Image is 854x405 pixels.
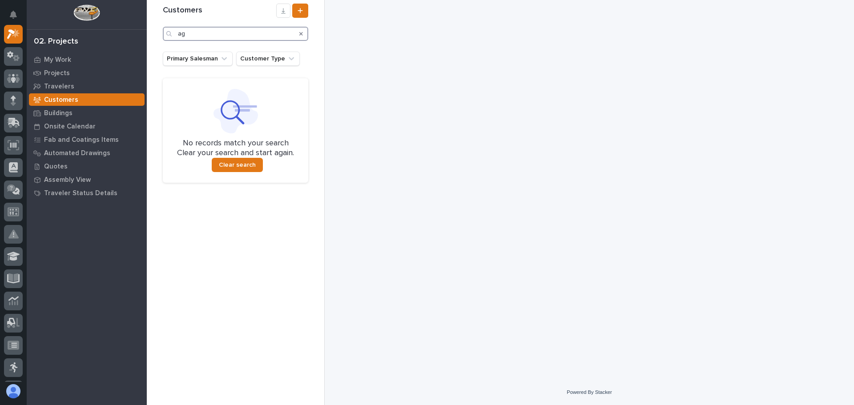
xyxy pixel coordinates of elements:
[27,173,147,186] a: Assembly View
[44,56,71,64] p: My Work
[27,146,147,160] a: Automated Drawings
[34,37,78,47] div: 02. Projects
[163,52,233,66] button: Primary Salesman
[44,176,91,184] p: Assembly View
[4,5,23,24] button: Notifications
[27,80,147,93] a: Travelers
[27,186,147,200] a: Traveler Status Details
[27,106,147,120] a: Buildings
[27,120,147,133] a: Onsite Calendar
[44,189,117,197] p: Traveler Status Details
[4,382,23,401] button: users-avatar
[163,27,308,41] input: Search
[173,139,298,148] p: No records match your search
[177,148,294,158] p: Clear your search and start again.
[73,4,100,21] img: Workspace Logo
[27,53,147,66] a: My Work
[212,158,263,172] button: Clear search
[27,66,147,80] a: Projects
[44,123,96,131] p: Onsite Calendar
[27,93,147,106] a: Customers
[27,160,147,173] a: Quotes
[163,6,276,16] h1: Customers
[236,52,300,66] button: Customer Type
[567,389,612,395] a: Powered By Stacker
[11,11,23,25] div: Notifications
[27,133,147,146] a: Fab and Coatings Items
[44,96,78,104] p: Customers
[44,136,119,144] p: Fab and Coatings Items
[44,149,110,157] p: Automated Drawings
[44,163,68,171] p: Quotes
[44,83,74,91] p: Travelers
[219,161,256,169] span: Clear search
[44,69,70,77] p: Projects
[44,109,73,117] p: Buildings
